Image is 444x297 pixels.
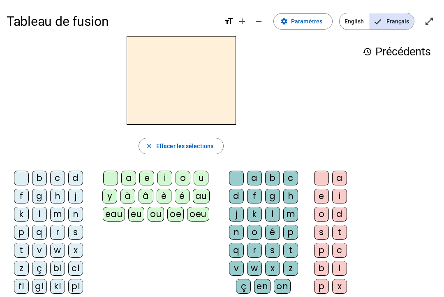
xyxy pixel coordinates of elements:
span: Paramètres [291,16,322,26]
div: eu [128,207,144,222]
div: g [32,189,47,203]
div: i [332,189,347,203]
div: g [265,189,280,203]
div: t [283,243,298,258]
mat-icon: remove [254,16,264,26]
button: Augmenter la taille de la police [234,13,250,30]
div: é [175,189,190,203]
button: Diminuer la taille de la police [250,13,267,30]
div: cl [68,261,83,276]
div: t [14,243,29,258]
div: eau [103,207,125,222]
span: English [340,13,369,30]
mat-icon: history [362,47,372,57]
button: Entrer en plein écran [421,13,437,30]
div: oeu [187,207,209,222]
div: v [229,261,244,276]
div: h [283,189,298,203]
h3: Précédents [362,43,431,61]
div: o [176,171,190,185]
div: è [157,189,171,203]
div: e [314,189,329,203]
div: p [314,279,329,294]
div: z [283,261,298,276]
div: l [32,207,47,222]
div: bl [50,261,65,276]
span: Français [369,13,414,30]
div: l [332,261,347,276]
div: a [332,171,347,185]
div: v [32,243,47,258]
div: e [139,171,154,185]
div: x [68,243,83,258]
div: s [314,225,329,240]
div: ou [148,207,164,222]
div: oe [167,207,184,222]
span: Effacer les sélections [156,141,213,151]
mat-icon: close [146,142,153,150]
div: n [68,207,83,222]
div: b [265,171,280,185]
div: w [50,243,65,258]
div: c [332,243,347,258]
div: c [283,171,298,185]
div: j [229,207,244,222]
div: x [265,261,280,276]
div: b [314,261,329,276]
div: à [120,189,135,203]
div: en [254,279,271,294]
button: Effacer les sélections [139,138,224,154]
div: r [247,243,262,258]
div: f [14,189,29,203]
div: s [265,243,280,258]
div: i [157,171,172,185]
div: p [283,225,298,240]
div: é [265,225,280,240]
div: n [229,225,244,240]
div: q [229,243,244,258]
div: fl [14,279,29,294]
div: h [50,189,65,203]
button: Paramètres [273,13,333,30]
div: d [332,207,347,222]
div: y [102,189,117,203]
div: j [68,189,83,203]
div: k [14,207,29,222]
div: b [32,171,47,185]
div: r [50,225,65,240]
div: kl [50,279,65,294]
div: x [332,279,347,294]
div: f [247,189,262,203]
div: pl [68,279,83,294]
div: u [194,171,208,185]
div: q [32,225,47,240]
div: c [50,171,65,185]
div: s [68,225,83,240]
div: l [265,207,280,222]
div: k [247,207,262,222]
div: a [247,171,262,185]
div: t [332,225,347,240]
div: au [193,189,210,203]
mat-icon: format_size [224,16,234,26]
div: o [247,225,262,240]
mat-icon: settings [280,18,288,25]
div: p [14,225,29,240]
div: p [314,243,329,258]
div: gl [32,279,47,294]
div: m [50,207,65,222]
div: a [121,171,136,185]
mat-button-toggle-group: Language selection [339,13,414,30]
div: z [14,261,29,276]
div: ç [32,261,47,276]
mat-icon: add [237,16,247,26]
div: d [68,171,83,185]
div: m [283,207,298,222]
div: d [229,189,244,203]
mat-icon: open_in_full [424,16,434,26]
div: w [247,261,262,276]
div: ç [236,279,251,294]
h1: Tableau de fusion [7,8,217,34]
div: on [274,279,291,294]
div: o [314,207,329,222]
